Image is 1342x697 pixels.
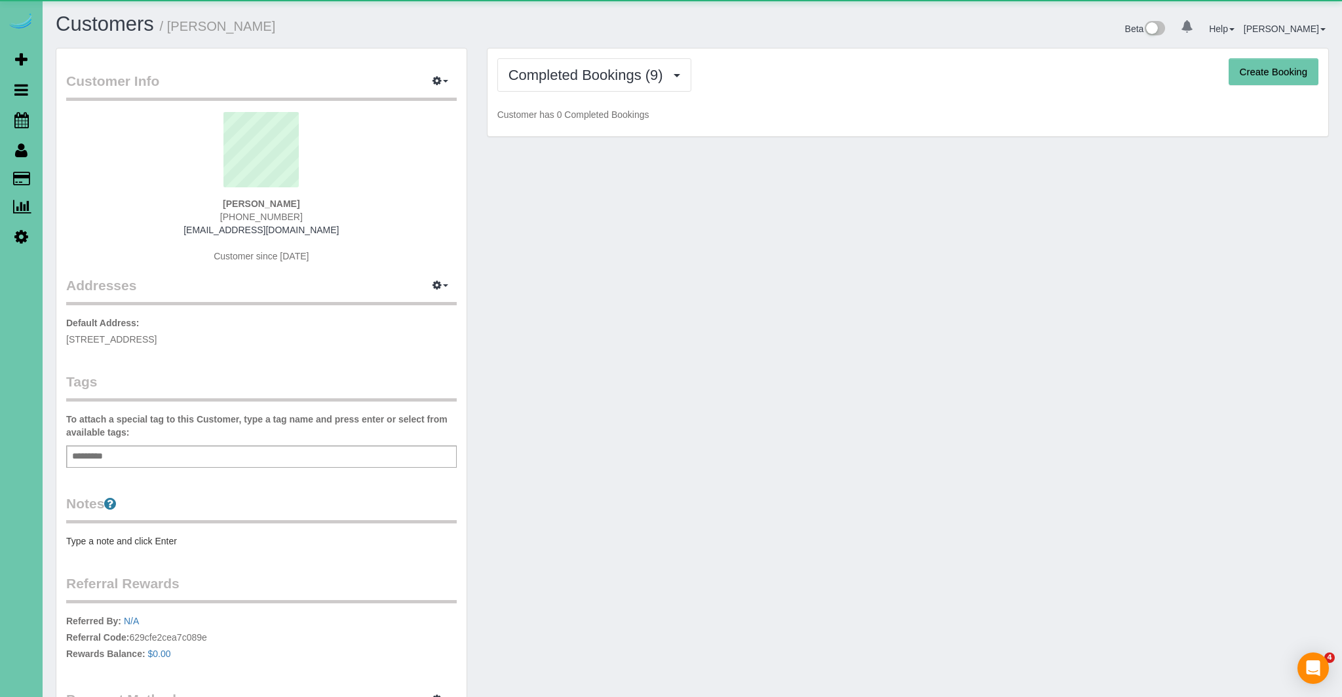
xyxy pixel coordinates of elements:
[160,19,276,33] small: / [PERSON_NAME]
[497,58,691,92] button: Completed Bookings (9)
[66,614,121,628] label: Referred By:
[1244,24,1326,34] a: [PERSON_NAME]
[66,71,457,101] legend: Customer Info
[66,574,457,603] legend: Referral Rewards
[124,616,139,626] a: N/A
[66,413,457,439] label: To attach a special tag to this Customer, type a tag name and press enter or select from availabl...
[183,225,339,235] a: [EMAIL_ADDRESS][DOMAIN_NAME]
[214,251,309,261] span: Customer since [DATE]
[497,108,1318,121] p: Customer has 0 Completed Bookings
[66,535,457,548] pre: Type a note and click Enter
[1324,652,1335,663] span: 4
[1209,24,1235,34] a: Help
[66,372,457,402] legend: Tags
[66,614,457,664] p: 629cfe2cea7c089e
[1125,24,1166,34] a: Beta
[508,67,670,83] span: Completed Bookings (9)
[1229,58,1318,86] button: Create Booking
[66,494,457,523] legend: Notes
[220,212,303,222] span: [PHONE_NUMBER]
[66,334,157,345] span: [STREET_ADDRESS]
[66,631,129,644] label: Referral Code:
[1297,652,1329,684] div: Open Intercom Messenger
[223,198,299,209] strong: [PERSON_NAME]
[1143,21,1165,38] img: New interface
[66,647,145,660] label: Rewards Balance:
[66,316,140,330] label: Default Address:
[56,12,154,35] a: Customers
[148,649,171,659] a: $0.00
[8,13,34,31] img: Automaid Logo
